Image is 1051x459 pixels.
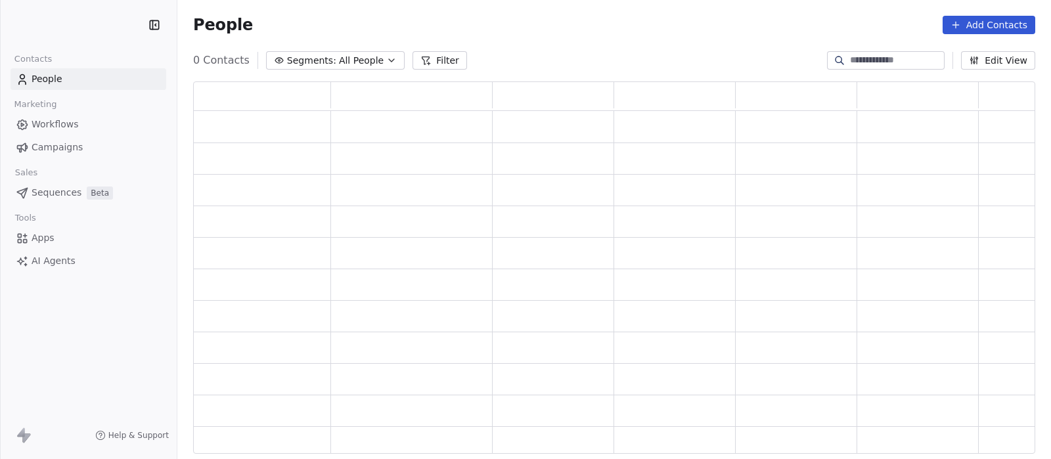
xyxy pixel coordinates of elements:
[413,51,467,70] button: Filter
[193,53,250,68] span: 0 Contacts
[287,54,336,68] span: Segments:
[32,186,81,200] span: Sequences
[11,137,166,158] a: Campaigns
[9,49,58,69] span: Contacts
[9,163,43,183] span: Sales
[32,231,55,245] span: Apps
[87,186,113,200] span: Beta
[943,16,1035,34] button: Add Contacts
[108,430,169,441] span: Help & Support
[9,208,41,228] span: Tools
[11,227,166,249] a: Apps
[11,68,166,90] a: People
[193,15,253,35] span: People
[11,114,166,135] a: Workflows
[11,250,166,272] a: AI Agents
[11,182,166,204] a: SequencesBeta
[32,141,83,154] span: Campaigns
[32,254,76,268] span: AI Agents
[32,118,79,131] span: Workflows
[9,95,62,114] span: Marketing
[961,51,1035,70] button: Edit View
[339,54,384,68] span: All People
[32,72,62,86] span: People
[95,430,169,441] a: Help & Support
